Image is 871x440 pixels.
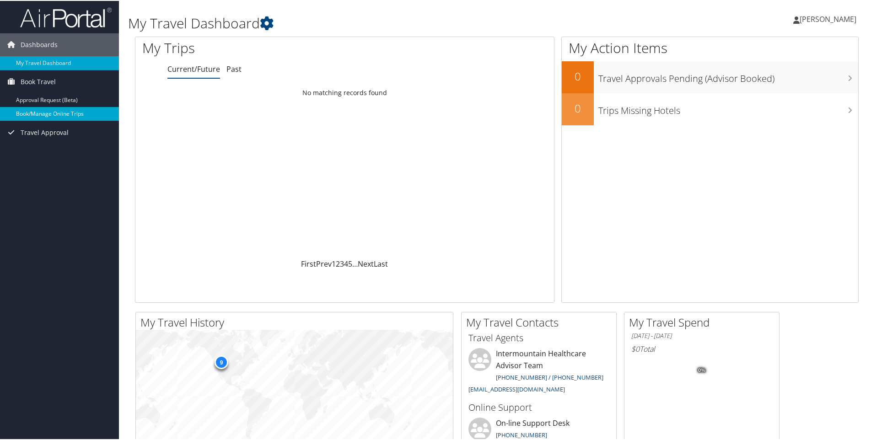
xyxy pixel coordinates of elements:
img: airportal-logo.png [20,6,112,27]
a: 0Travel Approvals Pending (Advisor Booked) [562,60,858,92]
h2: 0 [562,68,594,83]
h6: Total [631,343,772,353]
h3: Online Support [468,400,609,413]
a: 1 [332,258,336,268]
h1: My Travel Dashboard [128,13,620,32]
h2: My Travel Spend [629,314,779,329]
a: 0Trips Missing Hotels [562,92,858,124]
td: No matching records found [135,84,554,100]
h2: 0 [562,100,594,115]
h3: Travel Approvals Pending (Advisor Booked) [598,67,858,84]
a: First [301,258,316,268]
li: Intermountain Healthcare Advisor Team [464,347,614,396]
span: Dashboards [21,32,58,55]
a: 4 [344,258,348,268]
a: [PHONE_NUMBER] / [PHONE_NUMBER] [496,372,603,381]
a: 3 [340,258,344,268]
span: $0 [631,343,640,353]
tspan: 0% [698,367,705,372]
span: [PERSON_NAME] [800,13,856,23]
a: Current/Future [167,63,220,73]
h6: [DATE] - [DATE] [631,331,772,339]
h3: Trips Missing Hotels [598,99,858,116]
a: Last [374,258,388,268]
span: … [352,258,358,268]
a: Next [358,258,374,268]
a: [EMAIL_ADDRESS][DOMAIN_NAME] [468,384,565,392]
span: Book Travel [21,70,56,92]
a: Past [226,63,242,73]
a: [PERSON_NAME] [793,5,866,32]
a: 5 [348,258,352,268]
h1: My Trips [142,38,373,57]
a: 2 [336,258,340,268]
h1: My Action Items [562,38,858,57]
div: 9 [215,354,228,368]
a: [PHONE_NUMBER] [496,430,547,438]
h2: My Travel History [140,314,453,329]
h2: My Travel Contacts [466,314,616,329]
span: Travel Approval [21,120,69,143]
h3: Travel Agents [468,331,609,343]
a: Prev [316,258,332,268]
